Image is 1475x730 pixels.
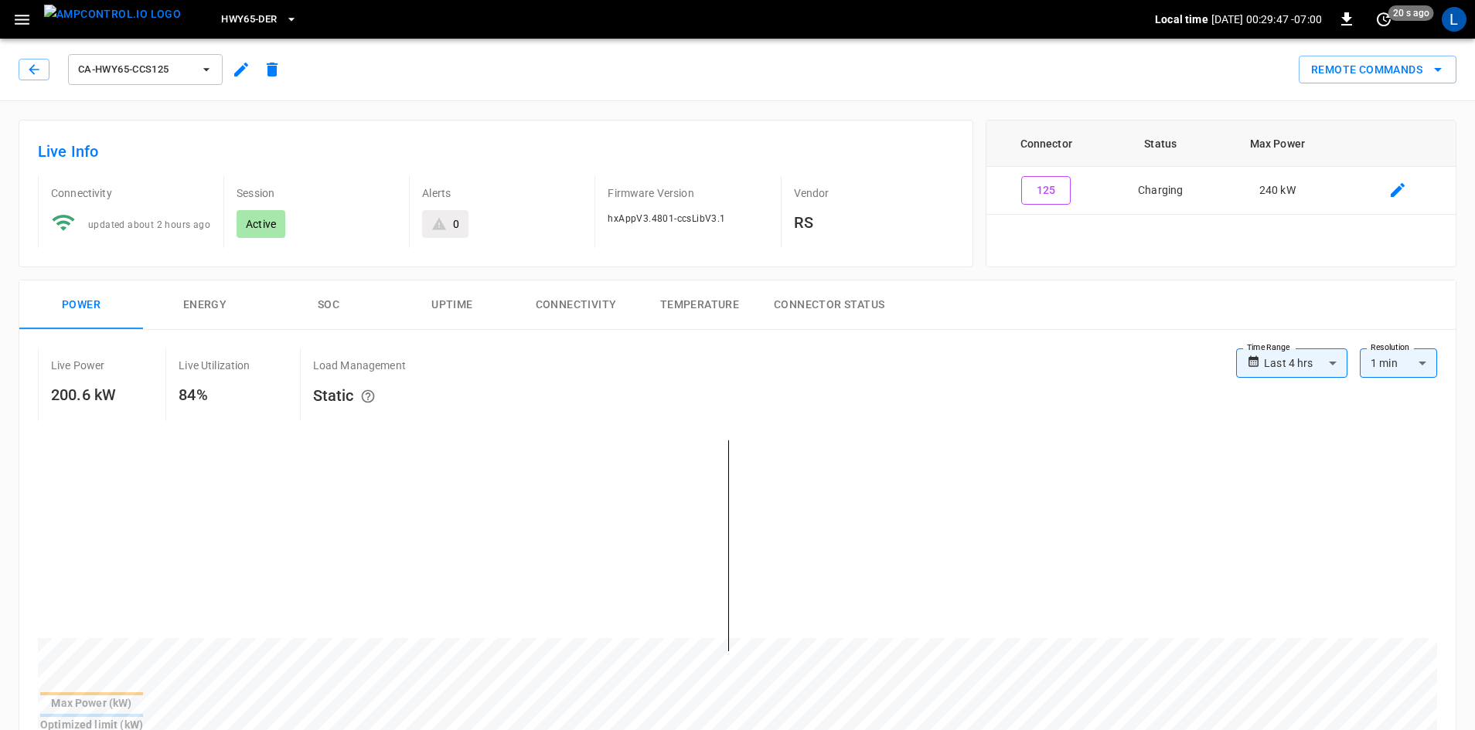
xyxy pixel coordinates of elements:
p: Load Management [313,358,406,373]
button: The system is using AmpEdge-configured limits for static load managment. Depending on your config... [354,382,382,412]
button: SOC [267,280,390,330]
p: Session [237,185,397,201]
th: Max Power [1215,121,1340,167]
p: Live Power [51,358,105,373]
h6: 84% [179,382,250,407]
span: ca-hwy65-ccs125 [78,61,192,79]
p: Local time [1155,12,1208,27]
button: Power [19,280,143,330]
span: HWY65-DER [221,11,277,29]
div: remote commands options [1299,56,1456,84]
button: 125 [1021,176,1071,205]
label: Time Range [1247,341,1290,354]
p: Active [246,216,276,232]
button: ca-hwy65-ccs125 [68,54,223,85]
button: Temperature [638,280,761,330]
button: HWY65-DER [215,5,303,35]
p: Alerts [422,185,582,201]
h6: Static [313,382,406,412]
p: [DATE] 00:29:47 -07:00 [1211,12,1322,27]
table: connector table [986,121,1456,215]
button: Energy [143,280,267,330]
td: 240 kW [1215,167,1340,215]
p: Connectivity [51,185,211,201]
span: 20 s ago [1388,5,1434,21]
h6: Live Info [38,139,954,164]
button: Uptime [390,280,514,330]
p: Live Utilization [179,358,250,373]
span: hxAppV3.4801-ccsLibV3.1 [608,213,725,224]
td: Charging [1106,167,1215,215]
th: Status [1106,121,1215,167]
img: ampcontrol.io logo [44,5,181,24]
label: Resolution [1371,341,1409,354]
div: 1 min [1360,348,1437,378]
span: updated about 2 hours ago [88,219,210,230]
div: profile-icon [1442,7,1466,32]
button: Connectivity [514,280,638,330]
div: 0 [453,216,459,232]
th: Connector [986,121,1106,167]
button: Remote Commands [1299,56,1456,84]
p: Firmware Version [608,185,768,201]
h6: RS [794,210,954,235]
div: Last 4 hrs [1264,348,1347,378]
button: Connector Status [761,280,897,330]
button: set refresh interval [1371,7,1396,32]
h6: 200.6 kW [51,382,116,407]
p: Vendor [794,185,954,201]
